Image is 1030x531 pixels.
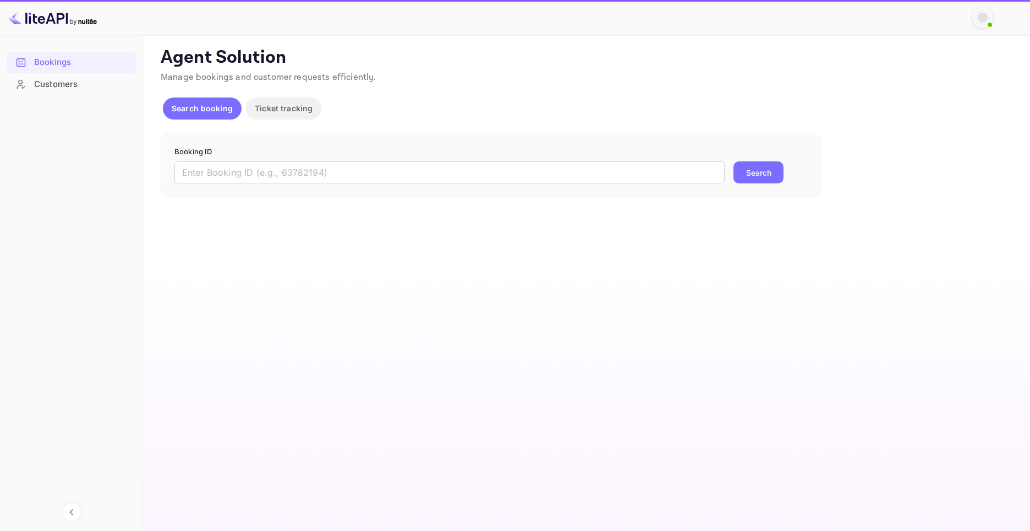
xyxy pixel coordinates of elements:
button: Search [733,161,784,183]
span: Manage bookings and customer requests efficiently. [161,72,376,83]
img: LiteAPI logo [9,9,97,26]
div: Bookings [7,52,136,73]
a: Customers [7,74,136,94]
button: Collapse navigation [62,502,81,522]
input: Enter Booking ID (e.g., 63782194) [174,161,725,183]
div: Bookings [34,56,130,69]
div: Customers [7,74,136,95]
p: Ticket tracking [255,102,313,114]
p: Search booking [172,102,233,114]
a: Bookings [7,52,136,72]
p: Agent Solution [161,47,1010,69]
p: Booking ID [174,147,807,158]
div: Customers [34,78,130,91]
